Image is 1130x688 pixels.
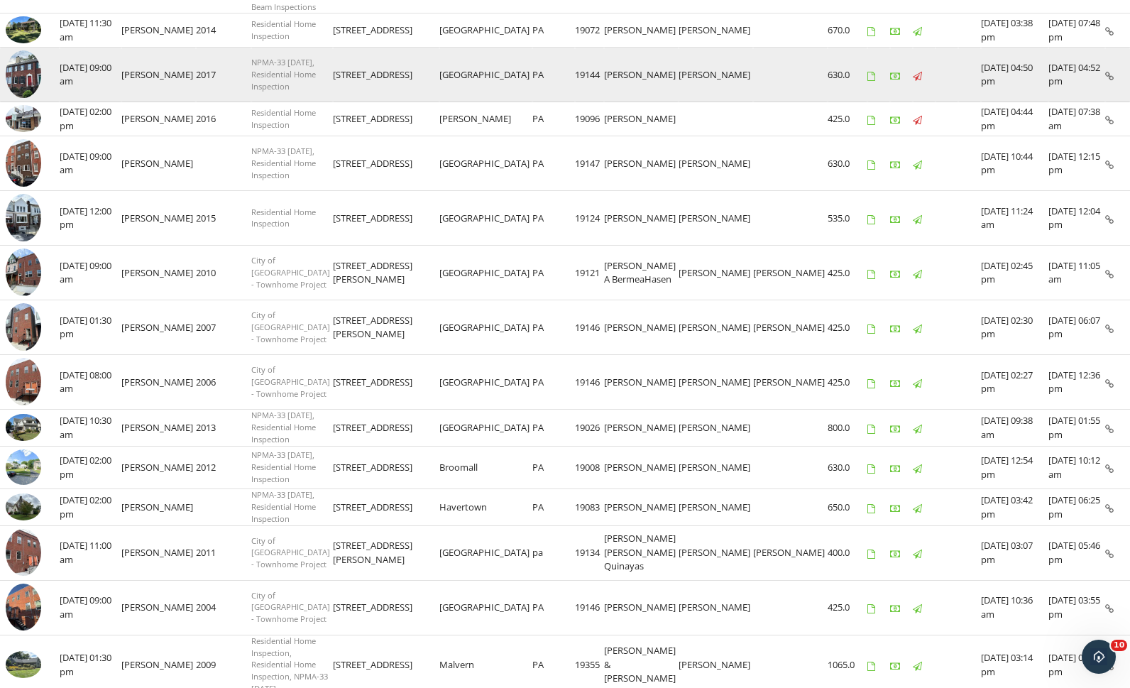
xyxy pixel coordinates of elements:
td: [DATE] 02:00 pm [60,446,121,489]
td: 2004 [196,580,251,635]
td: 2014 [196,13,251,48]
td: [PERSON_NAME] [679,13,753,48]
td: [PERSON_NAME] [679,191,753,246]
td: [DATE] 04:52 pm [1048,48,1105,102]
td: [STREET_ADDRESS][PERSON_NAME] [333,300,439,355]
td: [DATE] 08:00 am [60,355,121,410]
td: [PERSON_NAME] [679,246,753,300]
td: [PERSON_NAME] [753,246,828,300]
td: 19124 [575,191,604,246]
td: [STREET_ADDRESS] [333,580,439,635]
td: 19072 [575,13,604,48]
td: [DATE] 02:00 pm [60,102,121,136]
td: 19146 [575,580,604,635]
td: [PERSON_NAME] A BermeaHasen [604,246,679,300]
img: 9503919%2Fcover_photos%2FxK1disHAguifpMN75icQ%2Fsmall.jpeg [6,449,41,485]
td: 2010 [196,246,251,300]
td: [DATE] 06:07 pm [1048,300,1105,355]
td: [PERSON_NAME] [121,525,196,580]
td: [DATE] 12:15 pm [1048,136,1105,191]
td: PA [532,136,575,191]
td: [PERSON_NAME] [121,489,196,525]
td: [STREET_ADDRESS] [333,489,439,525]
td: [PERSON_NAME] [121,580,196,635]
td: 535.0 [828,191,867,246]
td: [STREET_ADDRESS] [333,13,439,48]
td: [PERSON_NAME] [753,525,828,580]
td: [STREET_ADDRESS] [333,48,439,102]
span: NPMA-33 [DATE], Residential Home Inspection [251,449,316,484]
td: [DATE] 12:00 pm [60,191,121,246]
td: [DATE] 02:45 pm [981,246,1048,300]
td: 425.0 [828,246,867,300]
td: [PERSON_NAME] [604,13,679,48]
iframe: Intercom live chat [1082,640,1116,674]
td: [PERSON_NAME] [PERSON_NAME] Quinayas [604,525,679,580]
td: [DATE] 07:38 am [1048,102,1105,136]
td: [PERSON_NAME] [604,489,679,525]
img: 9471711%2Fcover_photos%2Fw3toEzs7MZmvVOwxaeQQ%2Fsmall.jpg [6,651,41,678]
td: [STREET_ADDRESS][PERSON_NAME] [333,525,439,580]
td: pa [532,525,575,580]
td: 2007 [196,300,251,355]
td: 800.0 [828,410,867,446]
td: [GEOGRAPHIC_DATA] [439,191,532,246]
img: 9488475%2Freports%2F2154dec5-64ca-45fb-b95b-45311e06c2f4%2Fcover_photos%2F4DnoeVIAdkV9y2Vrs9qa%2F... [6,249,41,296]
td: [DATE] 12:04 pm [1048,191,1105,246]
td: 425.0 [828,102,867,136]
span: City of [GEOGRAPHIC_DATA] - Townhome Project [251,535,330,570]
img: 9416656%2Freports%2F713513e8-83bf-436f-8208-d7f8e6b6d576%2Fcover_photos%2FzCsuEuORE0GwlBEZJHGC%2F... [6,584,41,631]
td: 425.0 [828,355,867,410]
td: PA [532,191,575,246]
td: 19146 [575,355,604,410]
td: PA [532,48,575,102]
td: [DATE] 09:00 am [60,136,121,191]
td: 2012 [196,446,251,489]
td: [PERSON_NAME] [679,525,753,580]
td: [PERSON_NAME] [604,48,679,102]
img: 9527994%2Fcover_photos%2FhE5LqZMKJ7gR1J07naBo%2Fsmall.jpeg [6,414,41,441]
td: [STREET_ADDRESS] [333,102,439,136]
td: [PERSON_NAME] [121,246,196,300]
td: [GEOGRAPHIC_DATA] [439,525,532,580]
td: 2016 [196,102,251,136]
td: 630.0 [828,446,867,489]
td: [PERSON_NAME] [679,410,753,446]
td: PA [532,410,575,446]
td: [DATE] 07:48 pm [1048,13,1105,48]
td: [GEOGRAPHIC_DATA] [439,580,532,635]
td: 19144 [575,48,604,102]
td: [DATE] 02:30 pm [981,300,1048,355]
td: 19134 [575,525,604,580]
td: PA [532,246,575,300]
td: PA [532,300,575,355]
td: [DATE] 09:00 am [60,48,121,102]
td: [DATE] 10:44 pm [981,136,1048,191]
td: [PERSON_NAME] [753,355,828,410]
td: 2017 [196,48,251,102]
td: [DATE] 05:46 pm [1048,525,1105,580]
td: 19147 [575,136,604,191]
td: 425.0 [828,300,867,355]
span: NPMA-33 [DATE], Residential Home Inspection [251,410,316,444]
td: [PERSON_NAME] [604,410,679,446]
td: [PERSON_NAME] [121,136,196,191]
td: PA [532,446,575,489]
td: 19083 [575,489,604,525]
td: [DATE] 03:42 pm [981,489,1048,525]
img: 9520620%2Fcover_photos%2Fr6U20H3gnfXPkn9AEJUd%2Fsmall.jpg [6,139,41,187]
td: [DATE] 03:07 pm [981,525,1048,580]
td: [PERSON_NAME] [604,446,679,489]
td: [DATE] 09:00 am [60,246,121,300]
img: 9544178%2Fcover_photos%2FnWAUkNar0mKuYvs9Zsne%2Fsmall.jpg [6,50,41,98]
td: [STREET_ADDRESS] [333,446,439,489]
td: [DATE] 11:05 am [1048,246,1105,300]
td: [STREET_ADDRESS] [333,136,439,191]
td: [PERSON_NAME] [121,446,196,489]
td: 2011 [196,525,251,580]
td: 650.0 [828,489,867,525]
td: 2013 [196,410,251,446]
td: PA [532,102,575,136]
td: [PERSON_NAME] [604,136,679,191]
td: [PERSON_NAME] [679,446,753,489]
